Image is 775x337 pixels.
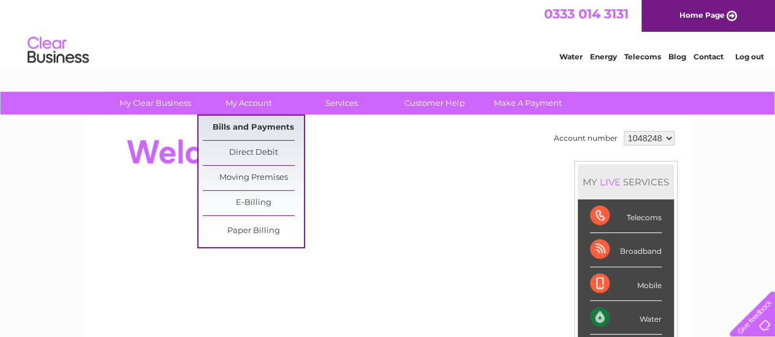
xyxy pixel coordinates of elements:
div: LIVE [597,176,623,188]
a: Telecoms [624,52,661,61]
a: Direct Debit [203,141,304,165]
a: 0333 014 3131 [544,6,629,21]
a: Log out [735,52,763,61]
a: Blog [668,52,686,61]
a: Contact [694,52,724,61]
a: Paper Billing [203,219,304,243]
img: logo.png [27,32,89,69]
div: Broadband [590,233,662,267]
a: Energy [590,52,617,61]
a: Moving Premises [203,166,304,190]
a: Services [291,92,392,114]
div: MY SERVICES [578,165,674,199]
a: My Clear Business [105,92,206,114]
div: Mobile [590,267,662,301]
td: Account number [551,128,621,149]
a: Make A Payment [477,92,578,114]
div: Clear Business is a trading name of Verastar Limited (registered in [GEOGRAPHIC_DATA] No. 3667643... [99,7,678,59]
a: My Account [198,92,299,114]
a: Water [559,52,583,61]
a: E-Billing [203,191,304,215]
div: Water [590,301,662,335]
a: Bills and Payments [203,116,304,140]
div: Telecoms [590,199,662,233]
a: Customer Help [384,92,485,114]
